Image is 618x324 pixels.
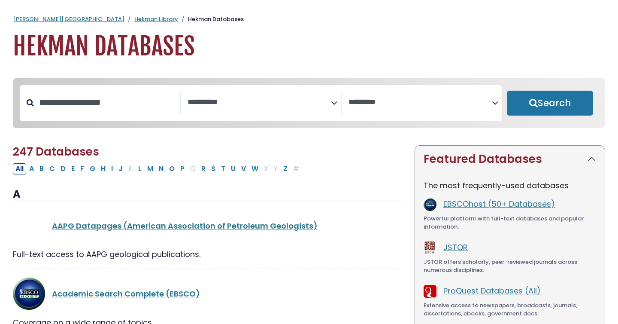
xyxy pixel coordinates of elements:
[424,258,596,275] div: JSTOR offers scholarly, peer-reviewed journals across numerous disciplines.
[13,78,605,128] nav: Search filters
[156,163,166,174] button: Filter Results N
[443,285,541,296] a: ProQuest Databases (All)
[134,15,178,23] a: Hekman Library
[348,98,492,107] textarea: Search
[443,242,468,253] a: JSTOR
[58,163,68,174] button: Filter Results D
[424,214,596,231] div: Powerful platform with full-text databases and popular information.
[218,163,228,174] button: Filter Results T
[443,199,555,209] a: EBSCOhost (50+ Databases)
[415,146,605,173] button: Featured Databases
[209,163,218,174] button: Filter Results S
[13,188,404,201] h3: A
[13,15,124,23] a: [PERSON_NAME][GEOGRAPHIC_DATA]
[424,301,596,318] div: Extensive access to newspapers, broadcasts, journals, dissertations, ebooks, government docs.
[78,163,87,174] button: Filter Results F
[249,163,261,174] button: Filter Results W
[239,163,248,174] button: Filter Results V
[109,163,115,174] button: Filter Results I
[424,180,596,191] p: The most frequently-used databases
[47,163,58,174] button: Filter Results C
[52,288,200,299] a: Academic Search Complete (EBSCO)
[116,163,125,174] button: Filter Results J
[13,163,26,174] button: All
[37,163,46,174] button: Filter Results B
[145,163,156,174] button: Filter Results M
[167,163,177,174] button: Filter Results O
[281,163,290,174] button: Filter Results Z
[98,163,108,174] button: Filter Results H
[13,248,404,260] div: Full-text access to AAPG geological publications.
[136,163,144,174] button: Filter Results L
[87,163,98,174] button: Filter Results G
[69,163,77,174] button: Filter Results E
[228,163,238,174] button: Filter Results U
[27,163,36,174] button: Filter Results A
[507,91,593,116] button: Submit for Search Results
[13,32,605,61] h1: Hekman Databases
[34,95,180,110] input: Search database by title or keyword
[13,163,303,174] div: Alpha-list to filter by first letter of database name
[199,163,208,174] button: Filter Results R
[188,98,331,107] textarea: Search
[178,163,187,174] button: Filter Results P
[178,15,244,24] li: Hekman Databases
[52,220,318,231] a: AAPG Datapages (American Association of Petroleum Geologists)
[13,15,605,24] nav: breadcrumb
[13,144,99,159] span: 247 Databases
